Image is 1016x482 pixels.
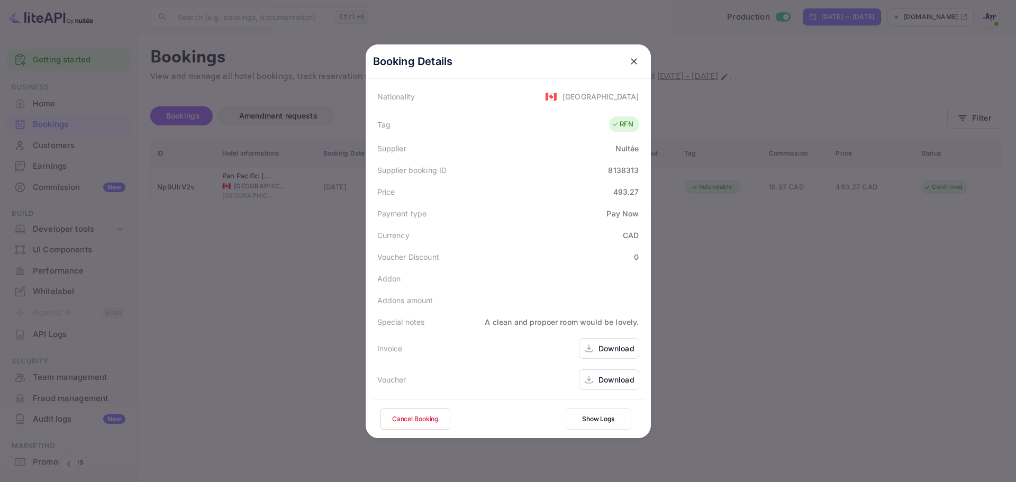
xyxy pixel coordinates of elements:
[566,408,631,430] button: Show Logs
[613,186,639,197] div: 493.27
[598,374,634,385] div: Download
[598,343,634,354] div: Download
[615,143,639,154] div: Nuitée
[377,119,391,130] div: Tag
[377,143,406,154] div: Supplier
[563,91,639,102] div: [GEOGRAPHIC_DATA]
[377,91,415,102] div: Nationality
[377,186,395,197] div: Price
[545,87,557,106] span: United States
[608,165,639,176] div: 8138313
[377,316,425,328] div: Special notes
[606,208,639,219] div: Pay Now
[377,343,403,354] div: Invoice
[377,230,410,241] div: Currency
[377,251,439,262] div: Voucher Discount
[623,230,639,241] div: CAD
[624,52,643,71] button: close
[373,53,453,69] p: Booking Details
[485,316,639,328] div: A clean and propoer room would be lovely.
[380,408,450,430] button: Cancel Booking
[377,273,401,284] div: Addon
[612,119,633,130] div: RFN
[377,165,447,176] div: Supplier booking ID
[377,374,406,385] div: Voucher
[377,208,427,219] div: Payment type
[634,251,639,262] div: 0
[377,295,433,306] div: Addons amount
